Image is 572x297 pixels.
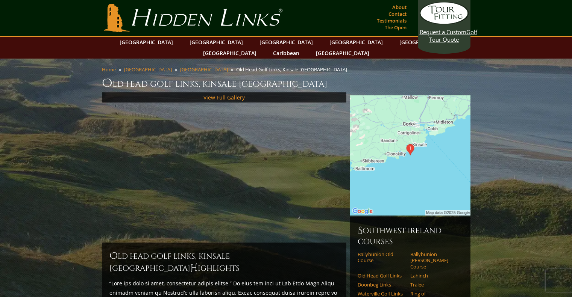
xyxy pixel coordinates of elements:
[410,282,458,288] a: Tralee
[410,251,458,270] a: Ballybunion [PERSON_NAME] Course
[190,262,198,274] span: H
[420,28,466,36] span: Request a Custom
[387,9,408,19] a: Contact
[390,2,408,12] a: About
[102,76,470,91] h1: Old Head Golf Links, Kinsale [GEOGRAPHIC_DATA]
[358,225,463,247] h6: Southwest Ireland Courses
[396,37,457,48] a: [GEOGRAPHIC_DATA]
[116,37,177,48] a: [GEOGRAPHIC_DATA]
[180,66,228,73] a: [GEOGRAPHIC_DATA]
[358,273,405,279] a: Old Head Golf Links
[186,37,247,48] a: [GEOGRAPHIC_DATA]
[383,22,408,33] a: The Open
[102,66,116,73] a: Home
[358,251,405,264] a: Ballybunion Old Course
[350,95,470,216] img: Google Map of Old Head Golf Links, Kinsale, Ireland
[326,37,387,48] a: [GEOGRAPHIC_DATA]
[269,48,303,59] a: Caribbean
[256,37,317,48] a: [GEOGRAPHIC_DATA]
[375,15,408,26] a: Testimonials
[410,273,458,279] a: Lahinch
[109,250,339,274] h2: Old Head Golf Links, Kinsale [GEOGRAPHIC_DATA] ighlights
[203,94,245,101] a: View Full Gallery
[312,48,373,59] a: [GEOGRAPHIC_DATA]
[236,66,350,73] li: Old Head Golf Links, Kinsale [GEOGRAPHIC_DATA]
[420,2,469,43] a: Request a CustomGolf Tour Quote
[199,48,260,59] a: [GEOGRAPHIC_DATA]
[358,291,405,297] a: Waterville Golf Links
[124,66,172,73] a: [GEOGRAPHIC_DATA]
[358,282,405,288] a: Doonbeg Links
